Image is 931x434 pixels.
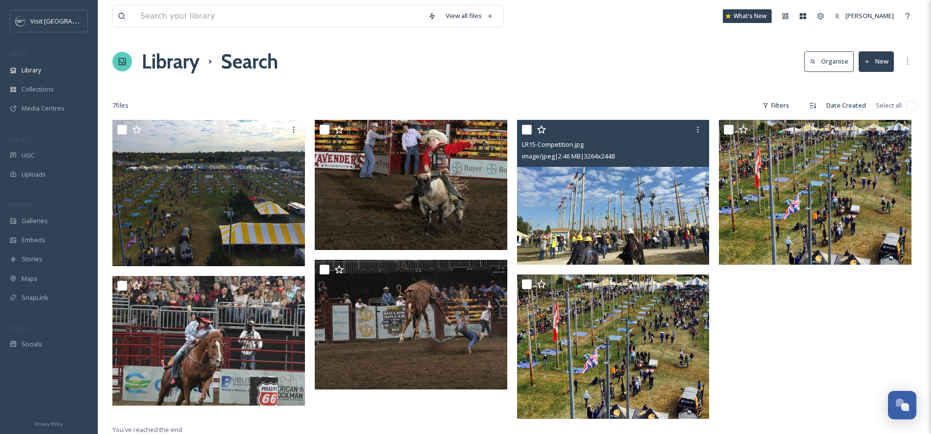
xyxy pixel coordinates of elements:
span: Galleries [22,216,48,226]
span: [PERSON_NAME] [845,11,894,20]
div: Date Created [822,96,871,115]
span: Socials [22,340,42,349]
a: [PERSON_NAME] [829,6,899,25]
img: LR15-Competition.jpg [517,120,710,265]
input: Search your library [135,5,423,27]
button: Open Chat [888,391,916,419]
span: WIDGETS [10,201,32,208]
a: Privacy Policy [35,417,63,429]
span: Visit [GEOGRAPHIC_DATA] [30,16,106,25]
span: Stories [22,254,43,264]
span: Maps [22,274,38,283]
span: SOCIALS [10,324,29,332]
div: Filters [758,96,794,115]
img: c3es6xdrejuflcaqpovn.png [16,16,25,26]
span: Collections [22,85,54,94]
span: LR15-Competition.jpg [522,140,584,149]
a: View all files [441,6,498,25]
button: Organise [804,51,854,71]
img: Kid on Mutton.jpg [315,120,509,250]
button: New [859,51,894,71]
a: Library [142,47,199,76]
span: Privacy Policy [35,421,63,427]
img: Barrington Benette 4PKC 9303.jpg [112,276,307,406]
img: LR15-Aerial1_small.jpg [517,274,710,419]
span: Library [22,66,41,75]
span: SnapLink [22,293,48,302]
span: 7 file s [112,101,129,110]
span: Uploads [22,170,46,179]
img: Hitch JT 4PKC 9193.jpg [315,259,509,389]
span: MEDIA [10,50,27,58]
span: COLLECT [10,136,31,143]
a: What's New [723,9,772,23]
span: Media Centres [22,104,65,113]
span: Select all [876,101,902,110]
span: You've reached the end [112,425,182,434]
img: LR15-Aerial.jpg [112,120,307,266]
span: image/jpeg | 2.46 MB | 3264 x 2448 [522,152,615,160]
img: LR15-Aerial1.jpg [719,120,911,265]
h1: Search [221,47,278,76]
span: UGC [22,151,35,160]
span: Embeds [22,235,45,245]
